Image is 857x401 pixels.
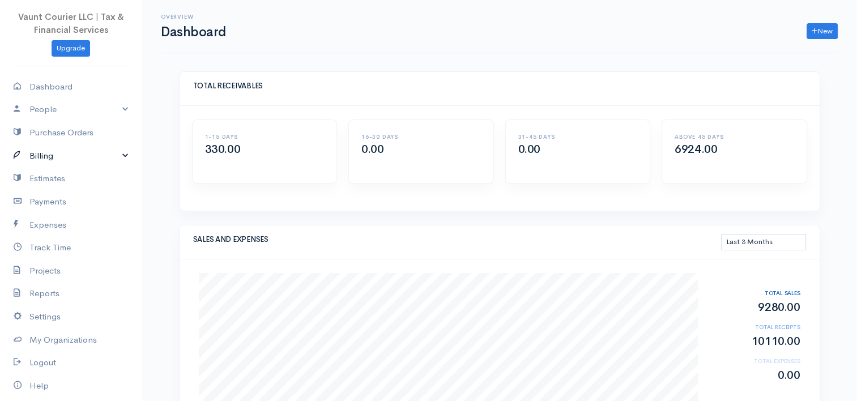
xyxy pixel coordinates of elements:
[709,335,800,348] h2: 10110.00
[709,324,800,330] h6: TOTAL RECEIPTS
[807,23,838,40] a: New
[18,11,124,35] span: Vaunt Courier LLC | Tax & Financial Services
[205,134,325,140] h6: 1-15 DAYS
[675,142,717,156] span: 6924.00
[518,142,540,156] span: 0.00
[161,25,226,39] h1: Dashboard
[205,142,241,156] span: 330.00
[161,14,226,20] h6: Overview
[361,142,383,156] span: 0.00
[675,134,794,140] h6: ABOVE 45 DAYS
[709,369,800,382] h2: 0.00
[361,134,481,140] h6: 16-30 DAYS
[193,236,721,244] h5: SALES AND EXPENSES
[518,134,638,140] h6: 31-45 DAYS
[52,40,90,57] a: Upgrade
[193,82,806,90] h5: TOTAL RECEIVABLES
[709,358,800,364] h6: TOTAL EXPENSES
[709,290,800,296] h6: TOTAL SALES
[709,301,800,314] h2: 9280.00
